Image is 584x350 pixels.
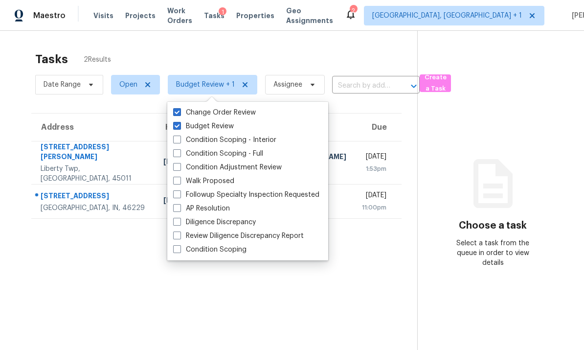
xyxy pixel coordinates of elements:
label: Condition Scoping [173,245,247,255]
th: Address [31,114,156,141]
label: Condition Scoping - Interior [173,135,276,145]
label: Budget Review [173,121,234,131]
button: Open [407,79,421,93]
div: [DATE] [362,190,386,203]
div: 2 [350,6,357,16]
span: Assignee [273,80,302,90]
div: [PERSON_NAME] [163,195,220,208]
h3: Choose a task [459,221,527,231]
label: Condition Adjustment Review [173,163,282,172]
label: Diligence Discrepancy [173,217,256,227]
div: [GEOGRAPHIC_DATA], IN, 46229 [41,203,148,213]
span: Geo Assignments [286,6,333,25]
span: 2 Results [84,55,111,65]
span: Create a Task [425,72,446,94]
span: Properties [236,11,274,21]
span: Work Orders [167,6,192,25]
input: Search by address [332,78,392,93]
label: Walk Proposed [173,176,234,186]
span: [GEOGRAPHIC_DATA], [GEOGRAPHIC_DATA] + 1 [372,11,522,21]
span: Budget Review + 1 [176,80,235,90]
label: Condition Scoping - Full [173,149,263,159]
div: [STREET_ADDRESS] [41,191,148,203]
span: Date Range [44,80,81,90]
div: 1 [219,7,226,17]
div: [DATE] [362,152,386,164]
th: HPM [156,114,228,141]
div: Select a task from the queue in order to view details [455,238,531,268]
button: Create a Task [420,74,451,92]
div: 1:53pm [362,164,386,174]
div: 11:00pm [362,203,386,212]
div: [STREET_ADDRESS][PERSON_NAME] [41,142,148,164]
span: Visits [93,11,113,21]
label: Review Diligence Discrepancy Report [173,231,304,241]
span: Open [119,80,137,90]
span: Maestro [33,11,66,21]
label: Followup Specialty Inspection Requested [173,190,319,200]
th: Due [354,114,402,141]
span: Projects [125,11,156,21]
label: AP Resolution [173,204,230,213]
span: Tasks [204,12,225,19]
div: Liberty Twp, [GEOGRAPHIC_DATA], 45011 [41,164,148,184]
label: Change Order Review [173,108,256,117]
h2: Tasks [35,54,68,64]
div: [PERSON_NAME] [163,157,220,169]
